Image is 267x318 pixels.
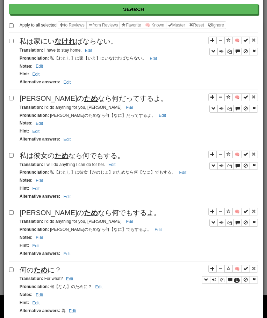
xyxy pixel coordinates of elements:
[67,307,78,315] button: Edit
[58,21,87,29] button: to Reviews
[232,93,242,101] button: 🧠
[187,21,206,29] button: Reset
[20,251,60,256] strong: Alternative answers :
[209,48,258,55] div: Sentence controls
[62,136,73,143] button: Edit
[20,48,43,53] strong: Translation :
[232,208,242,215] button: 🧠
[120,21,143,29] button: Favorite
[202,276,258,284] div: Sentence controls
[20,276,43,281] strong: Translation :
[152,226,164,234] button: Edit
[20,243,29,248] strong: Hint :
[20,94,168,102] span: [PERSON_NAME]の なら何だってするよ。
[62,250,73,258] button: Edit
[84,209,98,217] u: ため
[124,104,135,112] button: Edit
[232,151,242,158] button: 🧠
[30,299,42,307] button: Edit
[20,219,43,224] strong: Translation :
[20,284,104,289] small: 何【なん】のために？
[84,94,98,102] u: ため
[208,36,258,55] div: Sentence controls
[86,21,120,29] button: from Reviews
[148,55,159,62] button: Edit
[55,37,75,45] u: なけれ
[236,278,238,283] span: 1
[20,71,29,76] strong: Hint :
[93,283,105,291] button: Edit
[20,64,33,69] strong: Notes :
[34,62,45,70] button: Edit
[20,48,94,53] small: I have to stay home.
[20,56,159,61] small: 私【わたし】は家【いえ】にいなければならない。
[20,56,49,61] strong: Pronunciation :
[20,227,164,232] small: [PERSON_NAME]のためなら何【なに】でもするよ。
[20,235,33,240] strong: Notes :
[20,186,29,191] strong: Hint :
[20,170,49,175] strong: Pronunciation :
[62,78,73,86] button: Edit
[232,265,242,273] button: 🧠
[20,284,49,289] strong: Pronunciation :
[34,234,45,242] button: Edit
[20,162,43,167] strong: Translation :
[20,266,62,274] span: 何の に？
[20,178,33,183] strong: Notes :
[208,151,258,170] div: Sentence controls
[209,219,258,227] div: Sentence controls
[20,227,49,232] strong: Pronunciation :
[62,193,73,200] button: Edit
[20,137,60,142] strong: Alternative answers :
[226,276,242,284] button: 1
[20,23,58,28] small: Apply to all selected:
[20,300,29,305] strong: Hint :
[20,292,33,297] strong: Notes :
[208,208,258,227] div: Sentence controls
[20,194,60,199] strong: Alternative answers :
[202,265,258,284] div: Sentence controls
[157,112,168,119] button: Edit
[20,105,135,110] small: I'd do anything for you, [PERSON_NAME].
[20,276,75,281] small: For what?
[83,47,94,54] button: Edit
[34,177,45,184] button: Edit
[30,185,42,192] button: Edit
[20,152,124,159] span: 私は彼女の なら何でもする。
[20,113,168,118] small: [PERSON_NAME]のためなら何【なに】だってするよ。
[30,242,42,250] button: Edit
[55,152,68,159] u: ため
[177,169,189,176] button: Edit
[20,113,49,118] strong: Pronunciation :
[30,70,42,78] button: Edit
[20,105,43,110] strong: Translation :
[9,4,258,14] button: Search
[20,79,60,84] strong: Alternative answers :
[20,170,188,175] small: 私【わたし】は彼女【かのじょ】のためなら何【なに】でもする。
[106,161,118,168] button: Edit
[209,162,258,170] div: Sentence controls
[232,37,242,44] button: 🧠
[20,219,135,224] small: I'd do anything for you, [PERSON_NAME].
[208,93,258,113] div: Sentence controls
[20,162,118,167] small: I will do anything I can do for her.
[20,308,60,313] strong: Alternative answers :
[166,21,187,29] button: Master
[209,105,258,113] div: Sentence controls
[124,218,135,226] button: Edit
[143,21,166,29] button: 🧠 Known
[20,121,33,126] strong: Notes :
[20,209,161,217] span: [PERSON_NAME]の なら何でもするよ。
[20,308,78,313] small: 為
[64,275,75,283] button: Edit
[20,37,117,45] span: 私は家にい ばならない。
[34,291,45,299] button: Edit
[34,266,48,274] u: ため
[206,21,226,29] button: Ignore
[30,128,42,135] button: Edit
[20,129,29,134] strong: Hint :
[34,120,45,127] button: Edit
[58,21,226,29] div: Sentence options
